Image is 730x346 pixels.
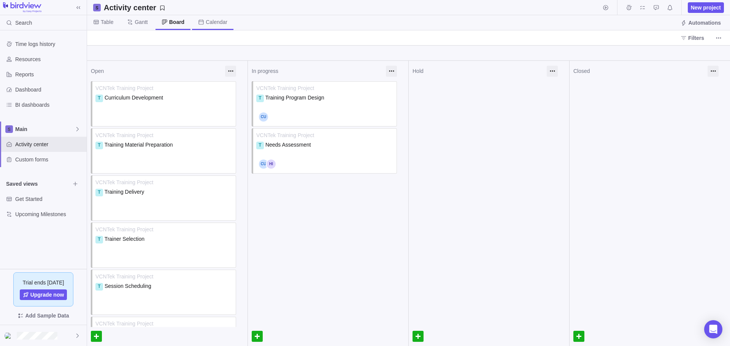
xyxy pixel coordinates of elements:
[95,283,103,291] div: T
[95,189,103,196] div: T
[691,4,721,11] span: New project
[547,66,558,77] div: More actions
[265,142,311,148] span: Needs Assessment
[15,19,32,27] span: Search
[15,86,84,93] span: Dashboard
[15,210,84,218] span: Upcoming Milestones
[15,125,75,133] span: Main
[688,19,721,27] span: Automations
[95,273,233,280] span: VCNTek Training Project
[101,18,113,26] span: Table
[95,84,233,92] span: VCNTek Training Project
[267,160,276,169] div: Haytham Ibrahim
[95,236,103,243] div: T
[95,142,103,149] div: T
[25,311,69,320] span: Add Sample Data
[413,67,543,75] div: Hold
[386,66,397,77] div: More actions
[688,2,724,13] span: New project
[105,236,144,242] span: Trainer Selection
[637,6,648,12] a: My assignments
[259,112,268,122] div: Consultant User
[95,131,233,139] span: VCNTek Training Project
[665,6,675,12] a: Notifications
[259,160,268,169] div: Consultant User
[256,142,264,149] div: T
[30,291,64,299] span: Upgrade now
[651,6,662,12] a: Approval requests
[678,33,707,43] span: Filters
[3,2,41,13] img: logo
[91,67,221,75] div: Open
[70,179,81,189] span: Browse views
[256,131,394,139] span: VCNTek Training Project
[708,66,719,77] div: More actions
[6,310,81,322] span: Add Sample Data
[101,2,168,13] span: Save your current layout and filters as a View
[23,279,64,286] span: Trial ends [DATE]
[6,180,70,188] span: Saved views
[15,195,84,203] span: Get Started
[688,34,704,42] span: Filters
[573,67,704,75] div: Closed
[206,18,227,26] span: Calendar
[95,226,233,233] span: VCNTek Training Project
[252,67,382,75] div: In progress
[95,320,233,327] span: VCNTek Training Project
[665,2,675,13] span: Notifications
[256,84,394,92] span: VCNTek Training Project
[105,142,173,148] span: Training Material Preparation
[678,17,724,28] span: Automations
[105,283,151,289] span: Session Scheduling
[624,2,634,13] span: Time logs
[105,95,163,101] span: Curriculum Development
[15,55,84,63] span: Resources
[225,66,236,77] div: More actions
[95,95,103,102] div: T
[5,331,14,340] div: Haytham Ibrahim
[624,6,634,12] a: Time logs
[637,2,648,13] span: My assignments
[15,71,84,78] span: Reports
[5,333,14,339] img: Show
[15,141,84,148] span: Activity center
[104,2,156,13] h2: Activity center
[20,289,67,300] a: Upgrade now
[713,33,724,43] span: More actions
[256,95,264,102] div: T
[600,2,611,13] span: Start timer
[105,189,144,195] span: Training Delivery
[265,95,324,101] span: Training Program Design
[169,18,184,26] span: Board
[704,320,722,338] div: Open Intercom Messenger
[135,18,148,26] span: Gantt
[651,2,662,13] span: Approval requests
[95,179,233,186] span: VCNTek Training Project
[15,40,84,48] span: Time logs history
[15,156,84,163] span: Custom forms
[15,101,84,109] span: BI dashboards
